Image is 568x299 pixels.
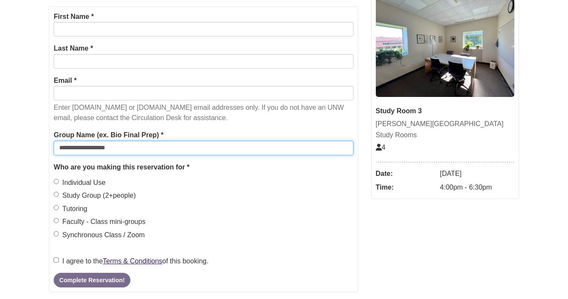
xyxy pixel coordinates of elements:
label: Study Group (2+people) [54,190,136,201]
label: Tutoring [54,203,87,214]
span: The capacity of this space [376,144,386,151]
dd: [DATE] [440,167,514,181]
div: Study Room 3 [376,106,514,117]
label: Email * [54,75,76,86]
label: Last Name * [54,43,93,54]
div: [PERSON_NAME][GEOGRAPHIC_DATA] Study Rooms [376,118,514,140]
label: Individual Use [54,177,106,188]
input: Synchronous Class / Zoom [54,231,59,236]
label: I agree to the of this booking. [54,256,208,267]
legend: Who are you making this reservation for * [54,162,353,173]
dt: Time: [376,181,436,194]
a: Terms & Conditions [103,257,163,265]
label: Group Name (ex. Bio Final Prep) * [54,130,163,141]
input: Study Group (2+people) [54,192,59,197]
input: Tutoring [54,205,59,210]
dt: Date: [376,167,436,181]
input: I agree to theTerms & Conditionsof this booking. [54,257,59,263]
label: Synchronous Class / Zoom [54,230,145,241]
dd: 4:00pm - 6:30pm [440,181,514,194]
input: Individual Use [54,179,59,184]
label: First Name * [54,11,94,22]
input: Faculty - Class mini-groups [54,218,59,223]
button: Complete Reservation! [54,273,130,287]
label: Faculty - Class mini-groups [54,216,145,227]
p: Enter [DOMAIN_NAME] or [DOMAIN_NAME] email addresses only. If you do not have an UNW email, pleas... [54,103,353,123]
